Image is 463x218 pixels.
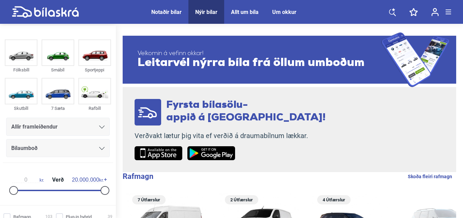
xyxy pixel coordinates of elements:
[11,122,58,132] span: Allir framleiðendur
[123,172,153,181] b: Rafmagn
[231,9,259,15] a: Allt um bíla
[228,195,255,204] span: 2 Útfærslur
[431,8,439,16] img: user-login.svg
[135,132,326,140] p: Verðvakt lætur þig vita ef verðið á draumabílnum lækkar.
[272,9,296,15] a: Um okkur
[12,177,44,183] span: kr.
[408,172,452,181] a: Skoða fleiri rafmagn
[195,9,217,15] a: Nýir bílar
[138,57,381,69] span: Leitarvél nýrra bíla frá öllum umboðum
[11,144,37,153] span: Bílaumboð
[136,195,162,204] span: 7 Útfærslur
[151,9,182,15] a: Notaðir bílar
[5,104,37,112] div: Skutbíll
[50,177,65,183] span: Verð
[42,66,74,74] div: Smábíl
[42,104,74,112] div: 7 Sæta
[123,32,456,87] a: Velkomin á vefinn okkar!Leitarvél nýrra bíla frá öllum umboðum
[78,104,111,112] div: Rafbíll
[78,66,111,74] div: Sportjeppi
[72,177,104,183] span: kr.
[138,50,381,57] span: Velkomin á vefinn okkar!
[321,195,347,204] span: 4 Útfærslur
[5,66,37,74] div: Fólksbíll
[166,100,326,123] span: Fyrsta bílasölu- appið á [GEOGRAPHIC_DATA]!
